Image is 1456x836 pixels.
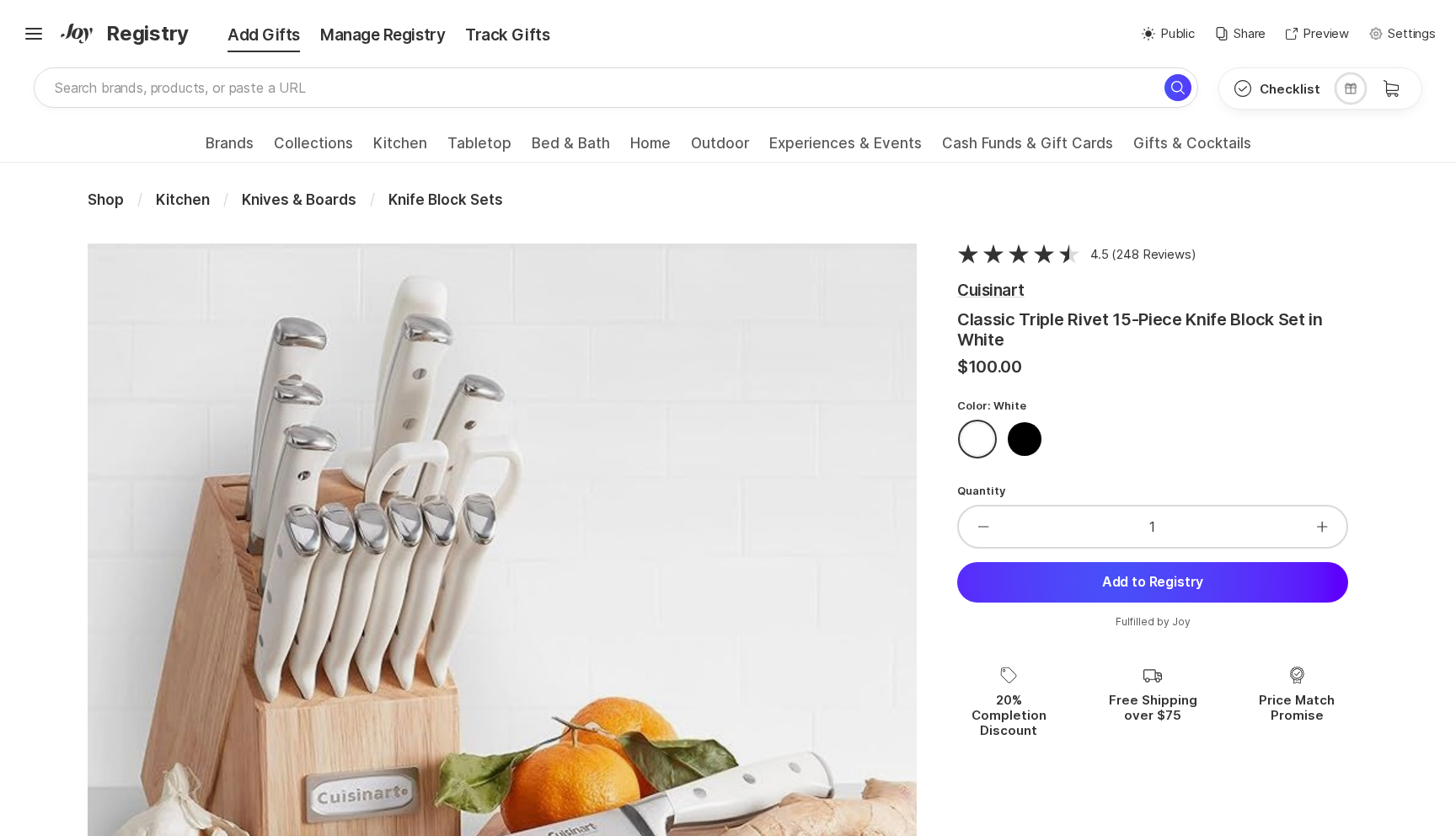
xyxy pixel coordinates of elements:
a: Bed & Bath [532,135,610,162]
button: Preview [1286,24,1349,44]
button: White [957,422,998,463]
p: Price Match Promise [1245,693,1348,723]
span: $100.00 [957,356,1022,377]
span: Shop [88,191,124,208]
button: Cuisinart [957,279,1025,303]
span: Knife Block Sets [388,191,503,208]
div: White [961,422,994,456]
h1: Classic Triple Rivet 15-Piece Knife Block Set in White [957,244,1348,350]
button: Black [1004,422,1045,463]
a: Collections [274,135,353,162]
div: Add Gifts [194,24,310,47]
p: Fulfilled by Joy [1116,616,1191,628]
button: Public [1142,24,1195,44]
div: Black [1008,422,1041,456]
a: Tabletop [447,135,511,162]
label: Color: [957,398,1026,413]
a: Experiences & Events [769,135,922,162]
div: Manage Registry [310,24,455,47]
button: Settings [1369,24,1436,44]
button: Search for [1164,74,1191,101]
span: Kitchen [156,191,210,208]
span: White [993,399,1026,412]
span: / [370,191,375,208]
a: 4.5 (248 Reviews) [1090,245,1196,265]
a: Gifts & Cocktails [1133,135,1251,162]
p: Public [1160,24,1195,44]
div: Track Gifts [455,24,559,47]
label: Quantity [957,483,1348,498]
button: Share [1215,24,1266,44]
a: Outdoor [691,135,749,162]
a: Kitchen [373,135,427,162]
a: Brands [206,135,254,162]
a: Home [630,135,671,162]
button: Checklist [1219,68,1334,109]
p: Settings [1388,24,1436,44]
span: / [223,191,228,208]
span: / [137,191,142,208]
p: Preview [1303,24,1349,44]
p: Free Shipping over $75 [1101,693,1204,723]
p: Share [1234,24,1266,44]
button: Add to Registry [957,562,1348,603]
input: Search brands, products, or paste a URL [34,67,1198,108]
a: Cash Funds & Gift Cards [942,135,1113,162]
p: 20% Completion Discount [957,693,1060,738]
span: Registry [106,19,189,49]
span: Knives & Boards [242,191,356,208]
